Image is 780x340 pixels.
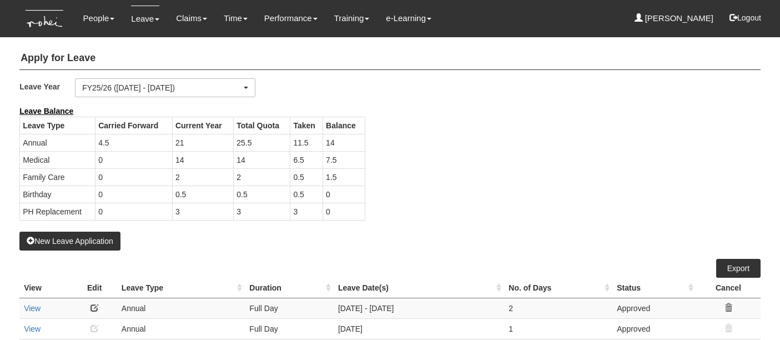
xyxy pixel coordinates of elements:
a: People [83,6,115,31]
td: 14 [323,134,365,151]
a: Export [716,259,761,278]
td: Full Day [245,318,334,339]
td: Family Care [20,168,95,186]
td: Annual [117,298,245,318]
a: View [24,324,41,333]
td: Approved [612,318,696,339]
label: Leave Year [19,78,75,94]
a: Performance [264,6,318,31]
td: Birthday [20,186,95,203]
td: 3 [234,203,290,220]
td: 0 [323,186,365,203]
a: e-Learning [386,6,431,31]
td: 14 [234,151,290,168]
td: 0 [323,203,365,220]
td: 0 [95,168,173,186]
th: Cancel [696,278,761,298]
th: Balance [323,117,365,134]
th: No. of Days : activate to sort column ascending [504,278,612,298]
td: Medical [20,151,95,168]
td: PH Replacement [20,203,95,220]
td: 0 [95,151,173,168]
td: Annual [20,134,95,151]
td: 0.5 [234,186,290,203]
th: Carried Forward [95,117,173,134]
button: New Leave Application [19,232,120,251]
td: 0.5 [290,168,323,186]
th: Taken [290,117,323,134]
td: Annual [117,318,245,339]
div: FY25/26 ([DATE] - [DATE]) [82,82,241,93]
td: Approved [612,298,696,318]
h4: Apply for Leave [19,47,761,70]
td: 11.5 [290,134,323,151]
td: 2 [172,168,233,186]
a: View [24,304,41,313]
th: View [19,278,72,298]
th: Total Quota [234,117,290,134]
td: 2 [504,298,612,318]
td: [DATE] - [DATE] [334,298,504,318]
td: 0 [95,186,173,203]
b: Leave Balance [19,107,73,116]
th: Edit [72,278,117,298]
td: 3 [290,203,323,220]
td: 7.5 [323,151,365,168]
a: Claims [176,6,207,31]
td: 0.5 [290,186,323,203]
a: [PERSON_NAME] [635,6,714,31]
th: Leave Date(s) : activate to sort column ascending [334,278,504,298]
th: Leave Type : activate to sort column ascending [117,278,245,298]
td: 25.5 [234,134,290,151]
button: FY25/26 ([DATE] - [DATE]) [75,78,255,97]
th: Leave Type [20,117,95,134]
td: 1.5 [323,168,365,186]
a: Leave [131,6,159,32]
th: Status : activate to sort column ascending [612,278,696,298]
td: 3 [172,203,233,220]
td: 21 [172,134,233,151]
a: Time [224,6,248,31]
th: Duration : activate to sort column ascending [245,278,334,298]
td: 0 [95,203,173,220]
td: 14 [172,151,233,168]
td: [DATE] [334,318,504,339]
td: 1 [504,318,612,339]
td: 0.5 [172,186,233,203]
th: Current Year [172,117,233,134]
a: Training [334,6,370,31]
td: 4.5 [95,134,173,151]
button: Logout [722,4,769,31]
td: Full Day [245,298,334,318]
td: 6.5 [290,151,323,168]
td: 2 [234,168,290,186]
